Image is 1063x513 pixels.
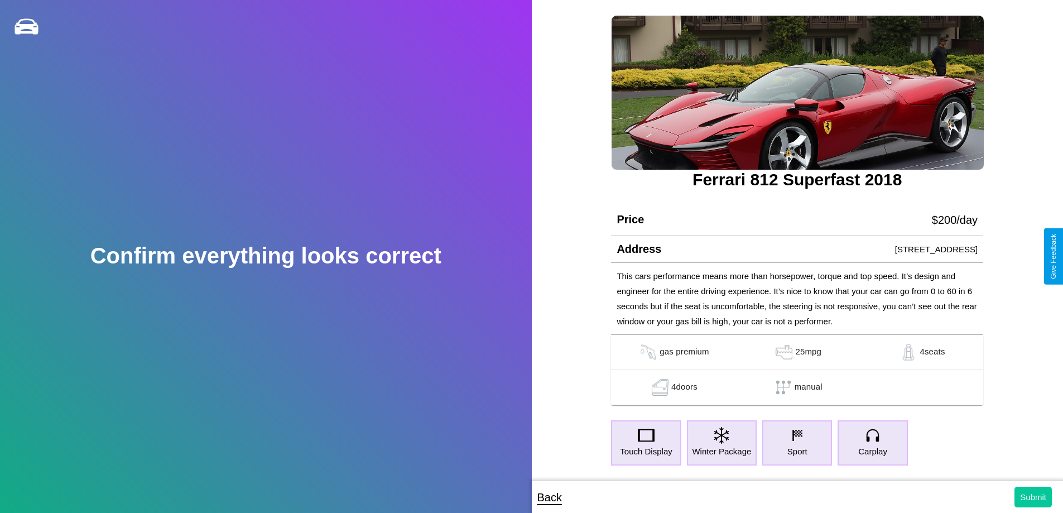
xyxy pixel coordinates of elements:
[660,344,709,361] p: gas premium
[787,444,807,459] p: Sport
[897,344,920,361] img: gas
[895,242,978,257] p: [STREET_ADDRESS]
[671,379,698,396] p: 4 doors
[617,243,661,256] h4: Address
[773,344,795,361] img: gas
[932,210,978,230] p: $ 200 /day
[620,444,672,459] p: Touch Display
[795,344,821,361] p: 25 mpg
[649,379,671,396] img: gas
[90,243,441,269] h2: Confirm everything looks correct
[795,379,822,396] p: manual
[611,335,983,405] table: simple table
[537,487,562,507] p: Back
[637,344,660,361] img: gas
[1014,487,1052,507] button: Submit
[617,269,978,329] p: This cars performance means more than horsepower, torque and top speed. It’s design and engineer ...
[858,444,887,459] p: Carplay
[611,170,983,189] h3: Ferrari 812 Superfast 2018
[920,344,945,361] p: 4 seats
[692,444,751,459] p: Winter Package
[1050,234,1057,279] div: Give Feedback
[617,213,644,226] h4: Price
